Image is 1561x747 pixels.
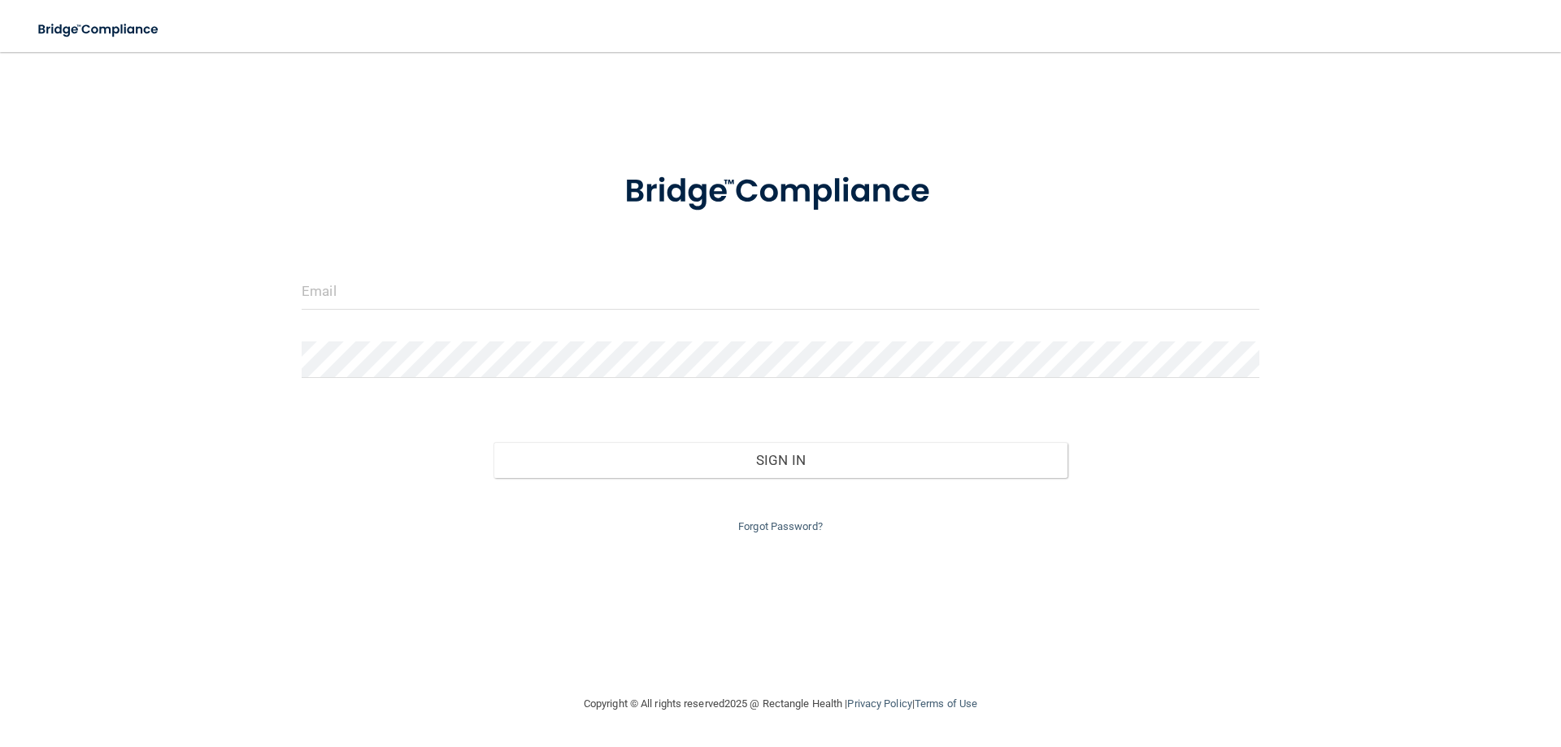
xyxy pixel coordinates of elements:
[484,678,1077,730] div: Copyright © All rights reserved 2025 @ Rectangle Health | |
[1280,632,1541,697] iframe: Drift Widget Chat Controller
[302,273,1259,310] input: Email
[738,520,823,532] a: Forgot Password?
[847,697,911,710] a: Privacy Policy
[494,442,1068,478] button: Sign In
[24,13,174,46] img: bridge_compliance_login_screen.278c3ca4.svg
[915,697,977,710] a: Terms of Use
[591,150,970,234] img: bridge_compliance_login_screen.278c3ca4.svg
